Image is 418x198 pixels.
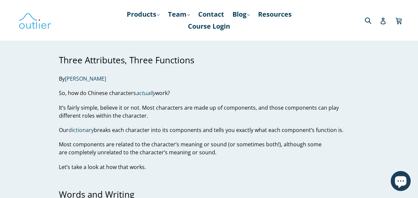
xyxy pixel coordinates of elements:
[59,104,359,120] p: It’s fairly simple, believe it or not. Most characters are made up of components, and those compo...
[18,11,52,30] img: Outlier Linguistics
[136,89,155,97] a: actually
[59,89,359,97] p: So, how do Chinese characters work?
[389,171,413,193] inbox-online-store-chat: Shopify online store chat
[229,8,253,20] a: Blog
[59,55,359,65] h3: Three Attributes, Three Functions
[59,75,359,83] p: By
[65,75,106,83] a: [PERSON_NAME]
[195,8,227,20] a: Contact
[59,140,359,156] p: Most components are related to the character’s meaning or sound (or sometimes both!), although so...
[255,8,295,20] a: Resources
[59,163,359,171] p: Let’s take a look at how that works.
[123,8,163,20] a: Products
[185,20,233,32] a: Course Login
[69,126,94,134] a: dictionary
[59,126,359,134] p: Our breaks each character into its components and tells you exactly what each component’s functio...
[363,13,381,27] input: Search
[165,8,193,20] a: Team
